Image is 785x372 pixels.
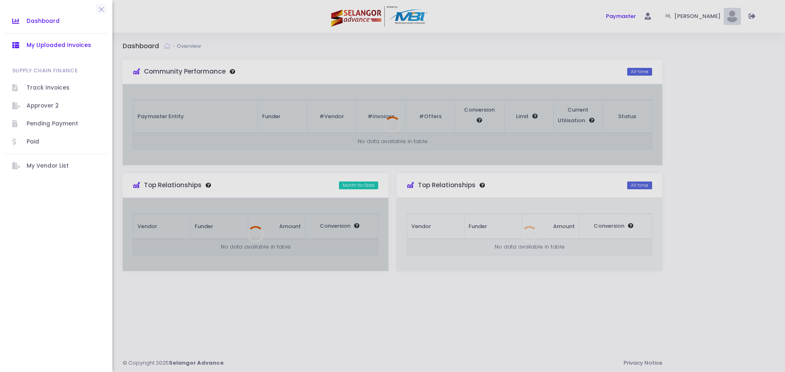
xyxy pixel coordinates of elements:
span: My Vendor List [27,161,100,171]
a: Pending Payment [4,115,108,133]
a: My Uploaded Invoices [4,36,108,54]
span: Paid [27,137,100,147]
a: Dashboard [4,12,108,30]
span: Pending Payment [27,119,100,129]
a: Approver 2 [4,97,108,115]
h2: Supply Chain Finance [12,63,78,79]
a: My Vendor List [4,157,108,175]
span: Approver 2 [27,101,100,111]
span: Dashboard [27,16,100,27]
span: My Uploaded Invoices [27,40,100,51]
a: Track Invoices [4,79,108,97]
a: Paid [4,133,108,151]
span: Track Invoices [27,83,100,93]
